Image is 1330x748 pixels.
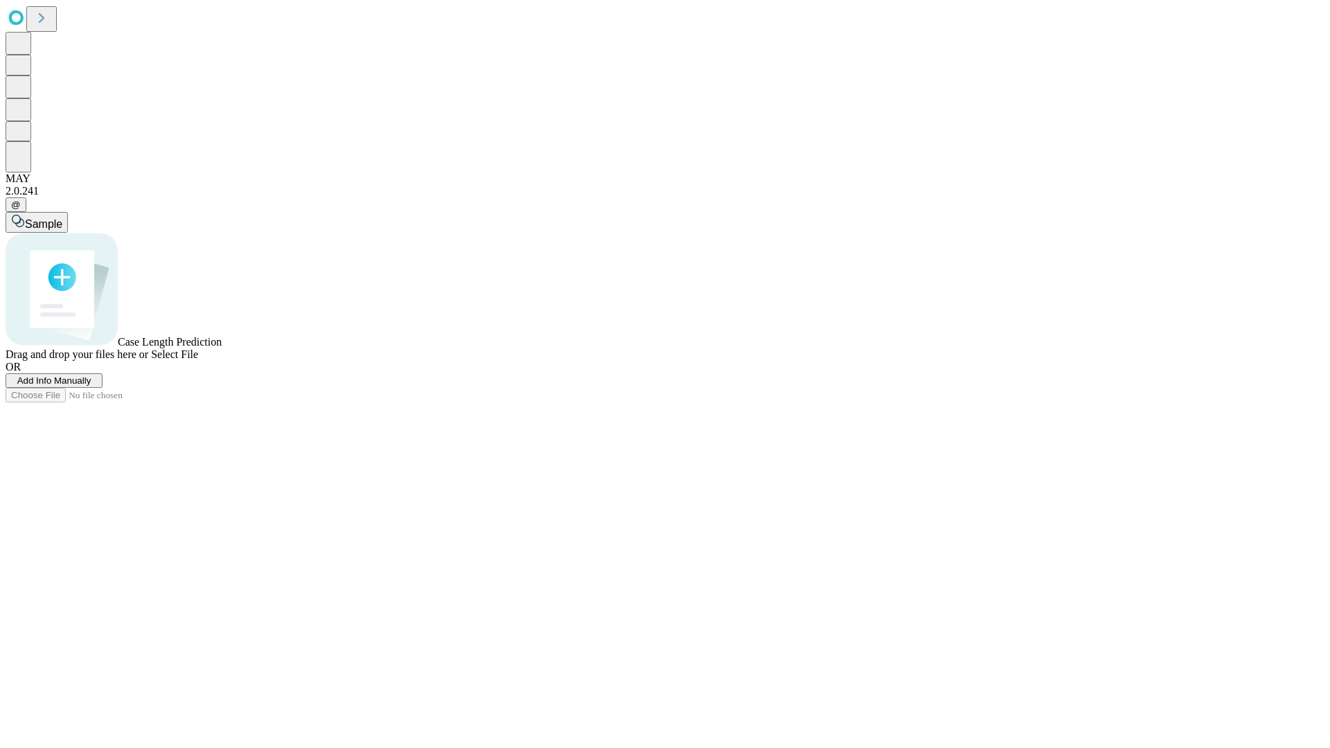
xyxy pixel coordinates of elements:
span: OR [6,361,21,373]
span: Sample [25,218,62,230]
div: MAY [6,172,1324,185]
button: Add Info Manually [6,373,103,388]
span: Drag and drop your files here or [6,348,148,360]
span: Add Info Manually [17,375,91,386]
span: Select File [151,348,198,360]
span: @ [11,199,21,210]
span: Case Length Prediction [118,336,222,348]
button: @ [6,197,26,212]
button: Sample [6,212,68,233]
div: 2.0.241 [6,185,1324,197]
